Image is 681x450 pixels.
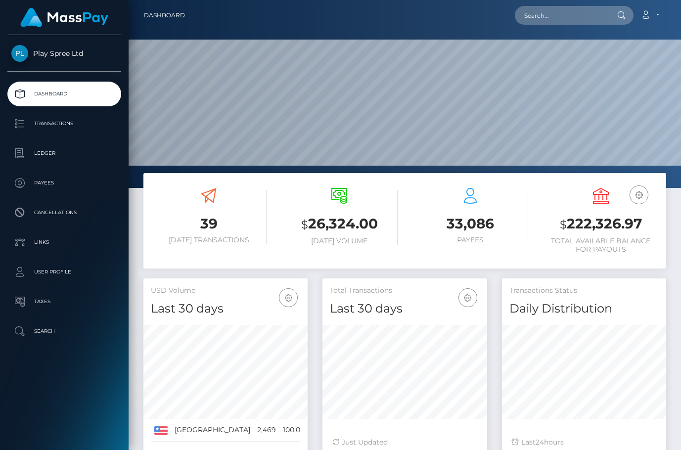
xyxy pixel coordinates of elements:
p: Ledger [11,146,117,161]
a: Taxes [7,289,121,314]
a: Ledger [7,141,121,166]
h3: 222,326.97 [543,214,659,234]
h4: Last 30 days [330,300,479,317]
h6: Total Available Balance for Payouts [543,237,659,254]
small: $ [301,218,308,231]
span: 24 [536,438,544,447]
div: Last hours [512,437,656,448]
h6: [DATE] Volume [281,237,397,245]
h4: Last 30 days [151,300,300,317]
td: 2,469 [254,419,279,442]
h3: 33,086 [412,214,528,233]
a: Dashboard [144,5,185,26]
input: Search... [515,6,608,25]
p: Taxes [11,294,117,309]
a: Search [7,319,121,344]
h4: Daily Distribution [509,300,659,317]
a: User Profile [7,260,121,284]
p: User Profile [11,265,117,279]
h5: USD Volume [151,286,300,296]
p: Search [11,324,117,339]
small: $ [560,218,567,231]
img: Play Spree Ltd [11,45,28,62]
a: Links [7,230,121,255]
div: Just Updated [332,437,477,448]
h3: 26,324.00 [281,214,397,234]
h5: Transactions Status [509,286,659,296]
p: Payees [11,176,117,190]
img: US.png [154,426,168,435]
td: [GEOGRAPHIC_DATA] [171,419,254,442]
h6: [DATE] Transactions [151,236,267,244]
span: Play Spree Ltd [7,49,121,58]
td: 100.00% [279,419,314,442]
p: Links [11,235,117,250]
h6: Payees [412,236,528,244]
img: MassPay Logo [20,8,108,27]
h5: Total Transactions [330,286,479,296]
p: Dashboard [11,87,117,101]
a: Cancellations [7,200,121,225]
a: Transactions [7,111,121,136]
a: Payees [7,171,121,195]
p: Cancellations [11,205,117,220]
a: Dashboard [7,82,121,106]
h3: 39 [151,214,267,233]
p: Transactions [11,116,117,131]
